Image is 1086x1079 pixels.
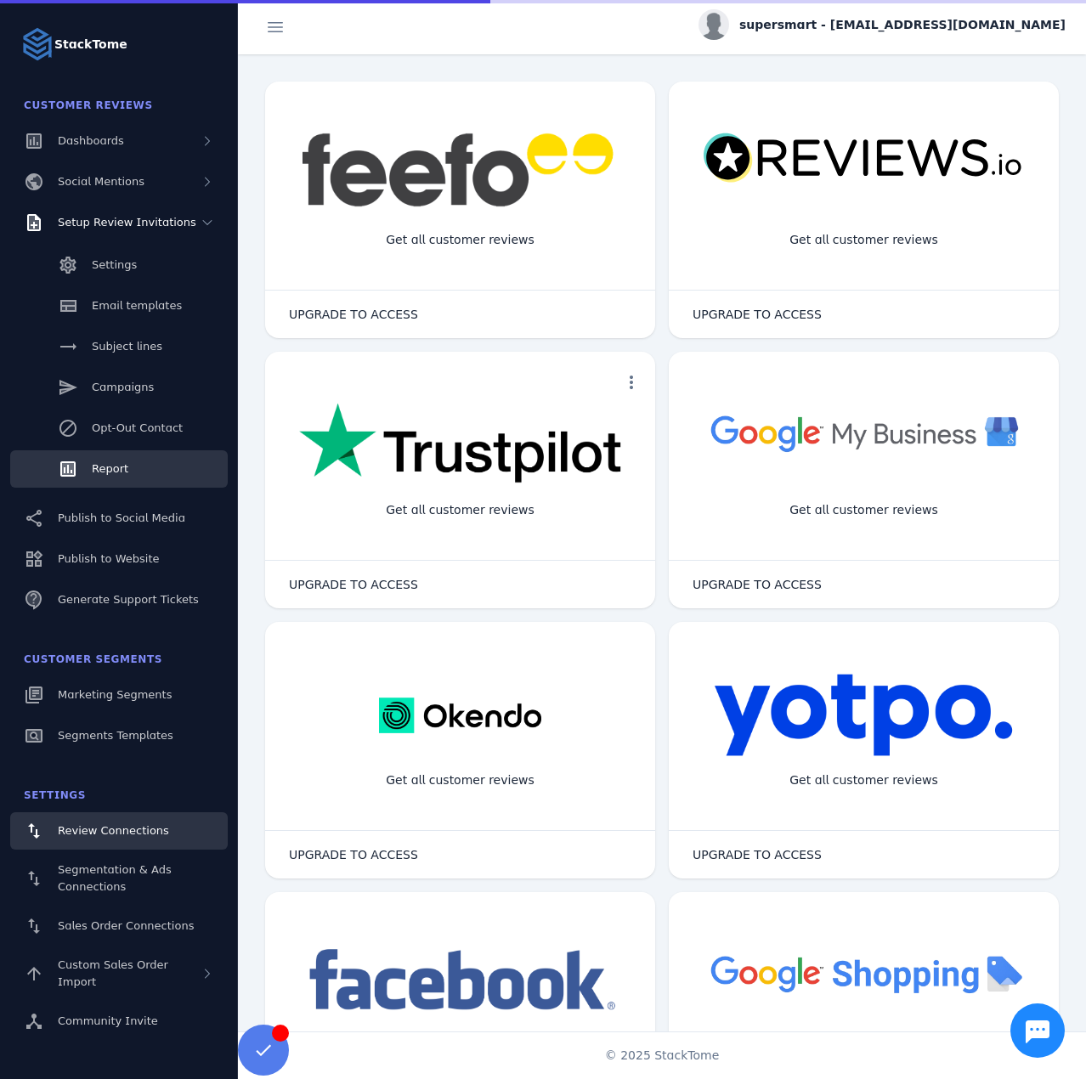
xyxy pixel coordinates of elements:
[714,673,1014,758] img: yotpo.png
[693,579,822,590] span: UPGRADE TO ACCESS
[10,1003,228,1040] a: Community Invite
[58,1014,158,1027] span: Community Invite
[703,943,1025,1003] img: googleshopping.png
[58,919,194,932] span: Sales Order Connections
[10,369,228,406] a: Campaigns
[10,581,228,619] a: Generate Support Tickets
[58,688,172,701] span: Marketing Segments
[739,16,1066,34] span: supersmart - [EMAIL_ADDRESS][DOMAIN_NAME]
[58,134,124,147] span: Dashboards
[10,450,228,488] a: Report
[676,297,839,331] button: UPGRADE TO ACCESS
[703,403,1025,463] img: googlebusiness.png
[92,258,137,271] span: Settings
[299,403,621,486] img: trustpilot.png
[372,758,548,803] div: Get all customer reviews
[92,462,128,475] span: Report
[272,838,435,872] button: UPGRADE TO ACCESS
[676,838,839,872] button: UPGRADE TO ACCESS
[24,653,162,665] span: Customer Segments
[776,217,952,263] div: Get all customer reviews
[372,488,548,533] div: Get all customer reviews
[58,511,185,524] span: Publish to Social Media
[10,500,228,537] a: Publish to Social Media
[693,849,822,861] span: UPGRADE TO ACCESS
[10,907,228,945] a: Sales Order Connections
[379,673,541,758] img: okendo.webp
[699,9,1066,40] button: supersmart - [EMAIL_ADDRESS][DOMAIN_NAME]
[58,729,173,742] span: Segments Templates
[58,216,196,229] span: Setup Review Invitations
[92,381,154,393] span: Campaigns
[24,789,86,801] span: Settings
[10,540,228,578] a: Publish to Website
[54,36,127,54] strong: StackTome
[10,287,228,325] a: Email templates
[676,568,839,602] button: UPGRADE TO ACCESS
[299,133,621,207] img: feefo.png
[92,340,162,353] span: Subject lines
[58,958,168,988] span: Custom Sales Order Import
[58,175,144,188] span: Social Mentions
[24,99,153,111] span: Customer Reviews
[10,328,228,365] a: Subject lines
[272,568,435,602] button: UPGRADE TO ACCESS
[58,593,199,606] span: Generate Support Tickets
[614,365,648,399] button: more
[272,297,435,331] button: UPGRADE TO ACCESS
[10,812,228,850] a: Review Connections
[10,853,228,904] a: Segmentation & Ads Connections
[10,717,228,754] a: Segments Templates
[776,488,952,533] div: Get all customer reviews
[10,410,228,447] a: Opt-Out Contact
[299,943,621,1019] img: facebook.png
[699,9,729,40] img: profile.jpg
[10,676,228,714] a: Marketing Segments
[693,308,822,320] span: UPGRADE TO ACCESS
[289,849,418,861] span: UPGRADE TO ACCESS
[763,1028,964,1073] div: Import Products from Google
[372,217,548,263] div: Get all customer reviews
[58,863,172,893] span: Segmentation & Ads Connections
[58,552,159,565] span: Publish to Website
[605,1047,720,1065] span: © 2025 StackTome
[10,246,228,284] a: Settings
[20,27,54,61] img: Logo image
[703,133,1025,184] img: reviewsio.svg
[289,308,418,320] span: UPGRADE TO ACCESS
[58,824,169,837] span: Review Connections
[776,758,952,803] div: Get all customer reviews
[289,579,418,590] span: UPGRADE TO ACCESS
[92,299,182,312] span: Email templates
[92,421,183,434] span: Opt-Out Contact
